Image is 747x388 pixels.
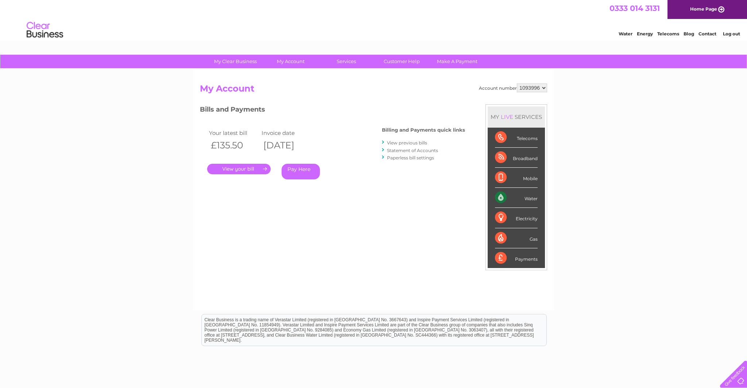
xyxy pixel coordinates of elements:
a: Energy [637,31,653,36]
div: Water [495,188,538,208]
div: MY SERVICES [488,106,545,127]
td: Your latest bill [207,128,260,138]
a: Water [619,31,632,36]
a: My Clear Business [205,55,266,68]
div: Payments [495,248,538,268]
div: LIVE [499,113,515,120]
a: Log out [723,31,740,36]
div: Telecoms [495,128,538,148]
img: logo.png [26,19,63,41]
div: Broadband [495,148,538,168]
th: £135.50 [207,138,260,153]
div: Mobile [495,168,538,188]
div: Account number [479,84,547,92]
a: Make A Payment [427,55,487,68]
div: Electricity [495,208,538,228]
th: [DATE] [260,138,312,153]
a: My Account [261,55,321,68]
div: Gas [495,228,538,248]
a: Services [316,55,376,68]
a: Contact [698,31,716,36]
a: Blog [684,31,694,36]
a: Paperless bill settings [387,155,434,160]
a: Pay Here [282,164,320,179]
a: 0333 014 3131 [609,4,660,13]
a: Statement of Accounts [387,148,438,153]
h3: Bills and Payments [200,104,465,117]
a: View previous bills [387,140,427,145]
td: Invoice date [260,128,312,138]
a: Telecoms [657,31,679,36]
a: Customer Help [372,55,432,68]
a: . [207,164,271,174]
div: Clear Business is a trading name of Verastar Limited (registered in [GEOGRAPHIC_DATA] No. 3667643... [202,4,546,35]
h2: My Account [200,84,547,97]
h4: Billing and Payments quick links [382,127,465,133]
